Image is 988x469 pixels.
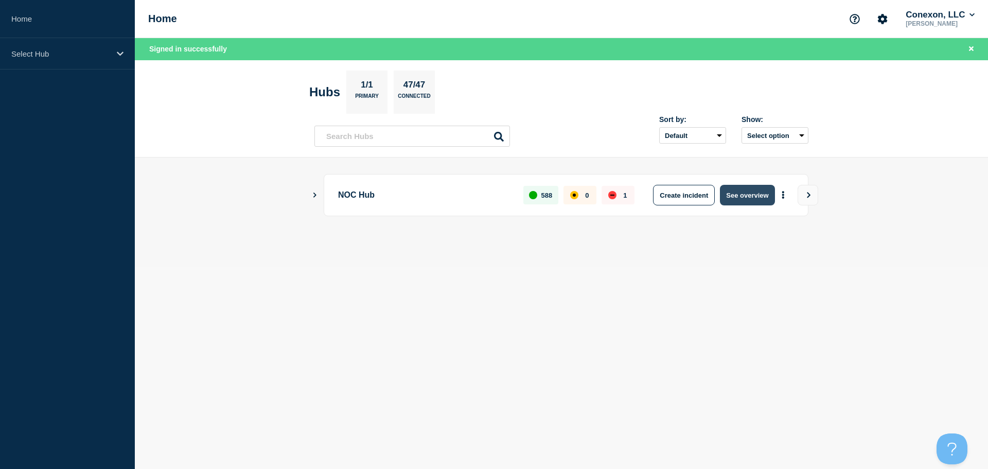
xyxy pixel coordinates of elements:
[11,49,110,58] p: Select Hub
[720,185,774,205] button: See overview
[529,191,537,199] div: up
[309,85,340,99] h2: Hubs
[608,191,616,199] div: down
[904,10,977,20] button: Conexon, LLC
[398,93,430,104] p: Connected
[541,192,553,199] p: 588
[399,80,429,93] p: 47/47
[570,191,578,199] div: affected
[742,127,808,144] button: Select option
[937,433,967,464] iframe: Help Scout Beacon - Open
[742,115,808,124] div: Show:
[148,13,177,25] h1: Home
[659,127,726,144] select: Sort by
[357,80,377,93] p: 1/1
[653,185,715,205] button: Create incident
[338,185,511,205] p: NOC Hub
[623,192,627,199] p: 1
[872,8,893,30] button: Account settings
[798,185,818,205] button: View
[312,192,317,199] button: Show Connected Hubs
[314,126,510,147] input: Search Hubs
[149,45,227,53] span: Signed in successfully
[965,43,978,55] button: Close banner
[777,186,790,205] button: More actions
[904,20,977,27] p: [PERSON_NAME]
[585,192,589,199] p: 0
[355,93,379,104] p: Primary
[844,8,866,30] button: Support
[659,115,726,124] div: Sort by:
